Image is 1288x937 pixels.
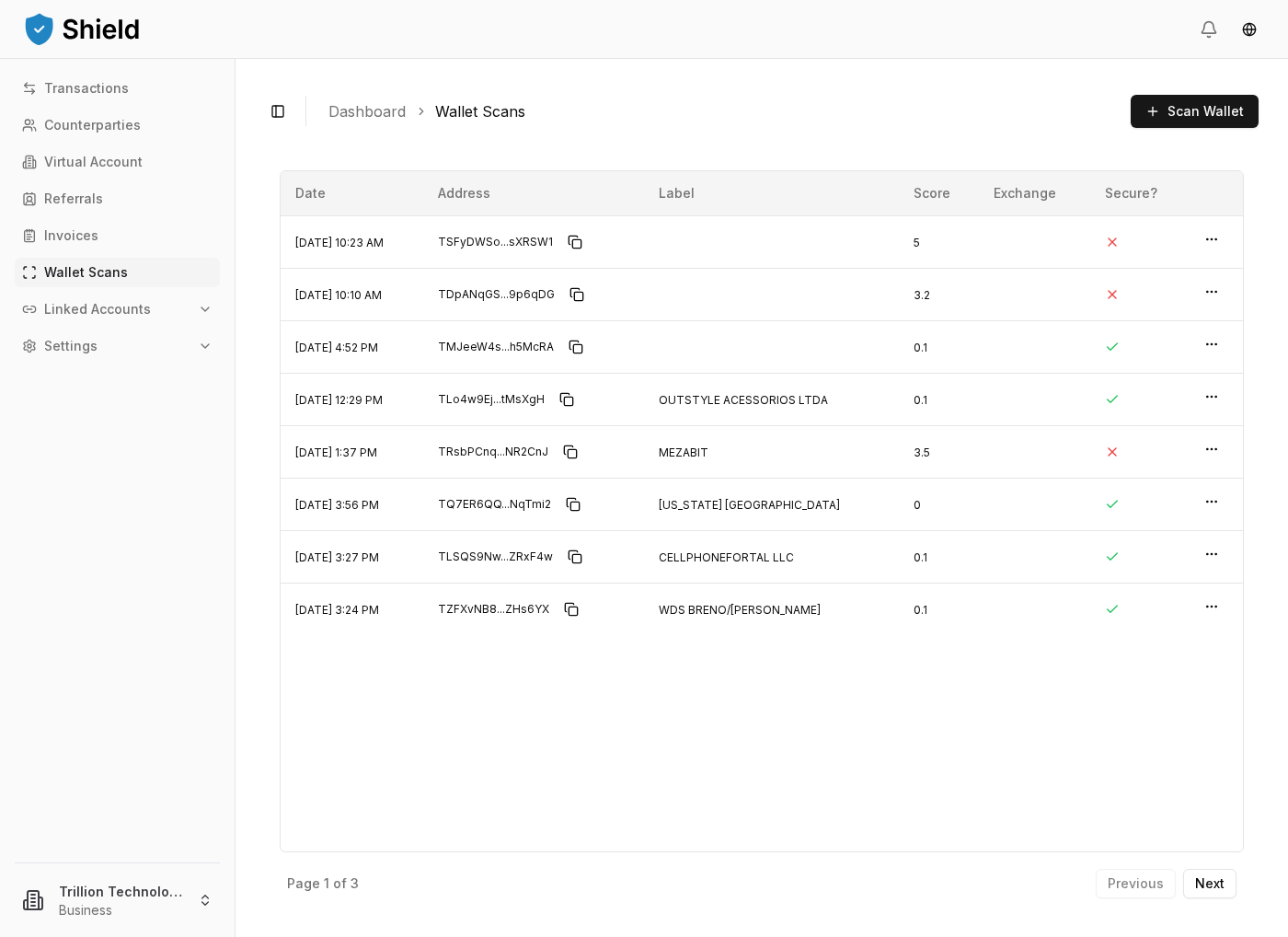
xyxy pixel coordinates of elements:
button: Linked Accounts [15,295,220,324]
th: Exchange [979,171,1090,215]
a: Virtual Account [15,147,220,177]
a: Dashboard [328,100,406,122]
p: Counterparties [44,119,141,132]
button: Copy to clipboard [560,542,590,572]
p: Virtual Account [44,156,143,168]
p: Referrals [44,192,103,205]
span: TLSQS9Nw...ZRxF4w [438,549,553,564]
p: Transactions [44,82,129,95]
a: Wallet Scans [15,258,220,287]
button: Copy to clipboard [561,332,591,362]
span: [DATE] 4:52 PM [295,341,378,354]
p: of [333,877,347,890]
button: Next [1183,869,1236,898]
button: Settings [15,331,220,361]
a: Counterparties [15,110,220,140]
a: Wallet Scans [435,100,525,122]
p: Business [59,901,183,920]
span: [DATE] 3:56 PM [295,498,379,512]
span: TLo4w9Ej...tMsXgH [438,392,545,407]
span: 0.1 [914,603,927,617]
span: TSFyDWSo...sXRSW1 [438,235,553,249]
span: TZFXvNB8...ZHs6YX [438,602,549,617]
span: [DATE] 10:23 AM [295,236,384,249]
p: Settings [44,340,98,353]
th: Score [899,171,979,215]
p: 3 [351,877,359,890]
th: Address [423,171,645,215]
span: CELLPHONEFORTAL LLC [659,550,794,564]
span: TDpANqGS...9p6qDG [438,287,555,302]
button: Scan Wallet [1131,95,1259,128]
th: Secure? [1090,171,1190,215]
th: Label [644,171,899,215]
p: Page [287,877,320,890]
span: 0.1 [914,341,927,354]
p: 1 [324,877,329,890]
p: Next [1195,877,1225,890]
span: [DATE] 10:10 AM [295,288,382,302]
button: Copy to clipboard [557,595,586,624]
span: TQ7ER6QQ...NqTmi2 [438,497,551,512]
button: Copy to clipboard [556,437,585,467]
button: Copy to clipboard [558,490,588,519]
span: WDS BRENO/[PERSON_NAME] [659,603,821,617]
span: 0 [914,498,921,512]
span: [DATE] 3:24 PM [295,603,379,617]
span: 0.1 [914,550,927,564]
span: MEZABIT [659,445,708,459]
p: Wallet Scans [44,266,128,279]
span: 0.1 [914,393,927,407]
th: Date [281,171,423,215]
span: TRsbPCnq...NR2CnJ [438,445,548,459]
img: ShieldPay Logo [22,10,142,47]
span: TMJeeW4s...h5McRA [438,340,554,354]
a: Transactions [15,74,220,103]
a: Invoices [15,221,220,250]
span: Scan Wallet [1167,102,1244,121]
span: OUTSTYLE ACESSORIOS LTDA [659,393,828,407]
span: 5 [914,236,920,249]
button: Copy to clipboard [552,385,581,414]
span: 3.2 [914,288,930,302]
a: Referrals [15,184,220,214]
nav: breadcrumb [328,100,1116,122]
button: Trillion Technologies and Trading LLCBusiness [7,871,227,930]
p: Trillion Technologies and Trading LLC [59,882,183,901]
span: [US_STATE] [GEOGRAPHIC_DATA] [659,498,840,512]
p: Linked Accounts [44,303,151,316]
span: [DATE] 1:37 PM [295,445,377,459]
span: [DATE] 12:29 PM [295,393,383,407]
p: Invoices [44,229,98,242]
span: 3.5 [914,445,930,459]
span: [DATE] 3:27 PM [295,550,379,564]
button: Copy to clipboard [562,280,592,309]
button: Copy to clipboard [560,227,590,257]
